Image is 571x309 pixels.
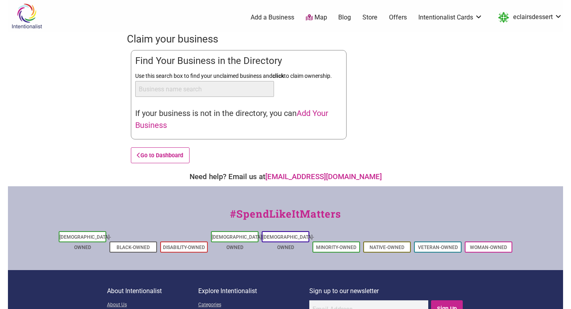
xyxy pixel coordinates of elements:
h3: Claim your business [127,32,444,46]
p: About Intentionalist [107,286,198,296]
summary: If your business is not in the directory, you canAdd Your Business [135,103,342,135]
a: Blog [338,13,351,22]
a: Intentionalist Cards [418,13,483,22]
a: Store [362,13,377,22]
label: Use this search box to find your unclaimed business and to claim ownership. [135,71,342,81]
a: Offers [389,13,407,22]
a: Go to Dashboard [131,147,190,163]
a: [EMAIL_ADDRESS][DOMAIN_NAME] [265,172,382,181]
a: eclairsdessert [494,10,562,25]
h4: Find Your Business in the Directory [135,54,342,68]
a: Minority-Owned [316,245,356,250]
a: [DEMOGRAPHIC_DATA]-Owned [263,234,314,250]
a: [DEMOGRAPHIC_DATA]-Owned [59,234,111,250]
input: Business name search [135,81,274,97]
a: Woman-Owned [470,245,507,250]
a: Map [306,13,327,22]
p: Explore Intentionalist [198,286,309,296]
b: click [272,73,284,79]
div: Need help? Email us at [12,171,559,182]
a: Add a Business [251,13,294,22]
a: [DEMOGRAPHIC_DATA]-Owned [212,234,263,250]
a: Veteran-Owned [418,245,458,250]
img: Intentionalist [8,3,46,29]
div: #SpendLikeItMatters [8,206,563,230]
a: Native-Owned [370,245,404,250]
a: Disability-Owned [163,245,205,250]
a: Black-Owned [117,245,150,250]
p: Sign up to our newsletter [309,286,464,296]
